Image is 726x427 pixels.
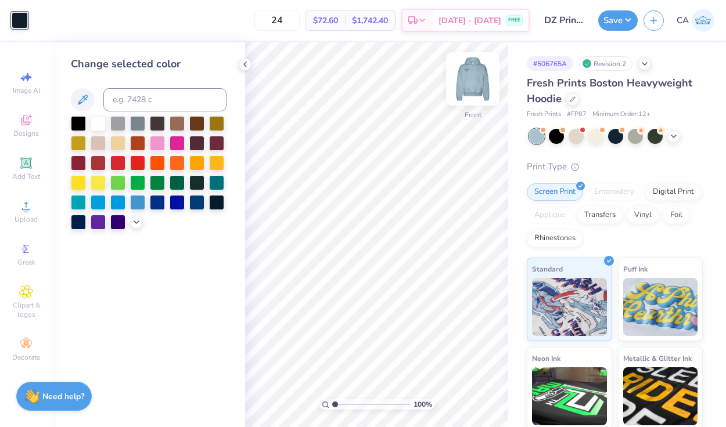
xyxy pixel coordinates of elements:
[103,88,227,111] input: e.g. 7428 c
[414,399,432,410] span: 100 %
[623,263,648,275] span: Puff Ink
[692,9,714,32] img: Caitlyn Antman
[527,110,561,120] span: Fresh Prints
[15,215,38,224] span: Upload
[13,129,39,138] span: Designs
[577,207,623,224] div: Transfers
[42,391,84,402] strong: Need help?
[579,56,632,71] div: Revision 2
[6,301,46,319] span: Clipart & logos
[527,230,583,247] div: Rhinestones
[527,160,703,173] div: Print Type
[532,263,563,275] span: Standard
[12,172,40,181] span: Add Text
[567,110,587,120] span: # FP87
[12,353,40,362] span: Decorate
[508,16,520,24] span: FREE
[677,14,689,27] span: CA
[527,207,573,224] div: Applique
[17,258,35,267] span: Greek
[313,15,338,27] span: $72.60
[450,56,496,102] img: Front
[527,183,583,201] div: Screen Print
[627,207,659,224] div: Vinyl
[677,9,714,32] a: CA
[535,9,592,32] input: Untitled Design
[623,278,698,336] img: Puff Ink
[592,110,650,120] span: Minimum Order: 12 +
[663,207,690,224] div: Foil
[645,183,702,201] div: Digital Print
[598,10,638,31] button: Save
[532,278,607,336] img: Standard
[527,76,692,106] span: Fresh Prints Boston Heavyweight Hoodie
[532,352,560,364] span: Neon Ink
[623,367,698,425] img: Metallic & Glitter Ink
[587,183,642,201] div: Embroidery
[71,56,227,72] div: Change selected color
[13,86,40,95] span: Image AI
[527,56,573,71] div: # 506765A
[465,110,481,120] div: Front
[254,10,300,31] input: – –
[532,367,607,425] img: Neon Ink
[439,15,501,27] span: [DATE] - [DATE]
[352,15,388,27] span: $1,742.40
[623,352,692,364] span: Metallic & Glitter Ink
